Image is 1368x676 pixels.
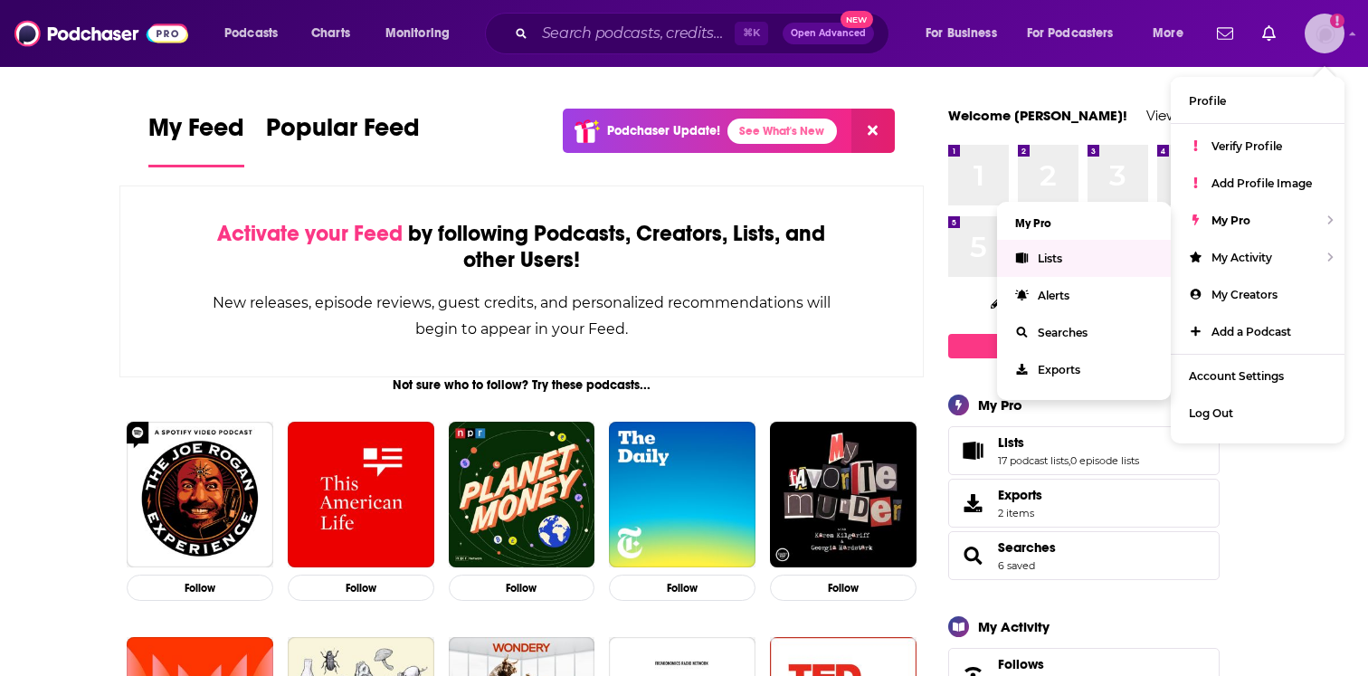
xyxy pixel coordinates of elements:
[735,22,768,45] span: ⌘ K
[148,112,244,167] a: My Feed
[288,422,434,568] img: This American Life
[841,11,873,28] span: New
[14,16,188,51] img: Podchaser - Follow, Share and Rate Podcasts
[1171,276,1344,313] a: My Creators
[148,112,244,154] span: My Feed
[955,438,991,463] a: Lists
[1171,357,1344,395] a: Account Settings
[502,13,907,54] div: Search podcasts, credits, & more...
[1171,165,1344,202] a: Add Profile Image
[1305,14,1344,53] button: Show profile menu
[1211,214,1250,227] span: My Pro
[119,377,924,393] div: Not sure who to follow? Try these podcasts...
[1069,454,1070,467] span: ,
[1211,251,1272,264] span: My Activity
[1211,176,1312,190] span: Add Profile Image
[727,119,837,144] a: See What's New
[948,531,1220,580] span: Searches
[1305,14,1344,53] span: Logged in as EllaRoseMurphy
[998,454,1069,467] a: 17 podcast lists
[1015,19,1140,48] button: open menu
[1171,82,1344,119] a: Profile
[998,434,1139,451] a: Lists
[926,21,997,46] span: For Business
[1330,14,1344,28] svg: Email not verified
[212,19,301,48] button: open menu
[1171,313,1344,350] a: Add a Podcast
[127,575,273,601] button: Follow
[311,21,350,46] span: Charts
[224,21,278,46] span: Podcasts
[998,507,1042,519] span: 2 items
[266,112,420,167] a: Popular Feed
[449,422,595,568] img: Planet Money
[948,334,1220,358] a: Create My Top 8
[1153,21,1183,46] span: More
[449,575,595,601] button: Follow
[948,479,1220,528] a: Exports
[955,543,991,568] a: Searches
[770,575,917,601] button: Follow
[1189,369,1284,383] span: Account Settings
[998,434,1024,451] span: Lists
[266,112,420,154] span: Popular Feed
[299,19,361,48] a: Charts
[948,107,1127,124] a: Welcome [PERSON_NAME]!
[1146,107,1220,124] a: View Profile
[609,422,755,568] img: The Daily
[127,422,273,568] img: The Joe Rogan Experience
[535,19,735,48] input: Search podcasts, credits, & more...
[373,19,473,48] button: open menu
[1189,406,1233,420] span: Log Out
[998,559,1035,572] a: 6 saved
[948,426,1220,475] span: Lists
[978,618,1050,635] div: My Activity
[211,290,832,342] div: New releases, episode reviews, guest credits, and personalized recommendations will begin to appe...
[998,656,1044,672] span: Follows
[1211,325,1291,338] span: Add a Podcast
[288,575,434,601] button: Follow
[609,575,755,601] button: Follow
[1189,94,1226,108] span: Profile
[211,221,832,273] div: by following Podcasts, Creators, Lists, and other Users!
[1027,21,1114,46] span: For Podcasters
[998,487,1042,503] span: Exports
[385,21,450,46] span: Monitoring
[955,490,991,516] span: Exports
[980,290,1092,313] button: Change Top 8
[1211,288,1278,301] span: My Creators
[770,422,917,568] img: My Favorite Murder with Karen Kilgariff and Georgia Hardstark
[783,23,874,44] button: Open AdvancedNew
[1255,18,1283,49] a: Show notifications dropdown
[998,656,1164,672] a: Follows
[1171,77,1344,443] ul: Show profile menu
[1140,19,1206,48] button: open menu
[998,539,1056,556] a: Searches
[1305,14,1344,53] img: User Profile
[1210,18,1240,49] a: Show notifications dropdown
[791,29,866,38] span: Open Advanced
[978,396,1022,414] div: My Pro
[607,123,720,138] p: Podchaser Update!
[217,220,403,247] span: Activate your Feed
[1211,139,1282,153] span: Verify Profile
[1070,454,1139,467] a: 0 episode lists
[913,19,1020,48] button: open menu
